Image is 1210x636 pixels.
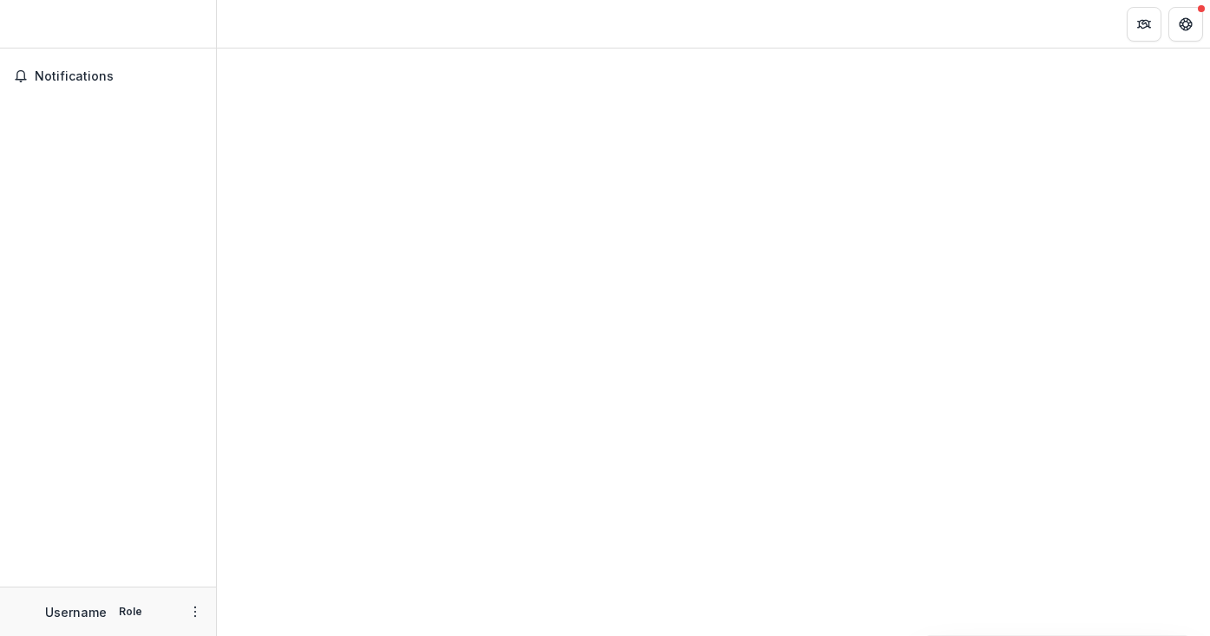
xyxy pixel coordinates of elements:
button: Notifications [7,62,209,90]
button: More [185,601,206,622]
p: Username [45,603,107,621]
p: Role [114,604,147,620]
span: Notifications [35,69,202,84]
button: Get Help [1168,7,1203,42]
button: Partners [1127,7,1161,42]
